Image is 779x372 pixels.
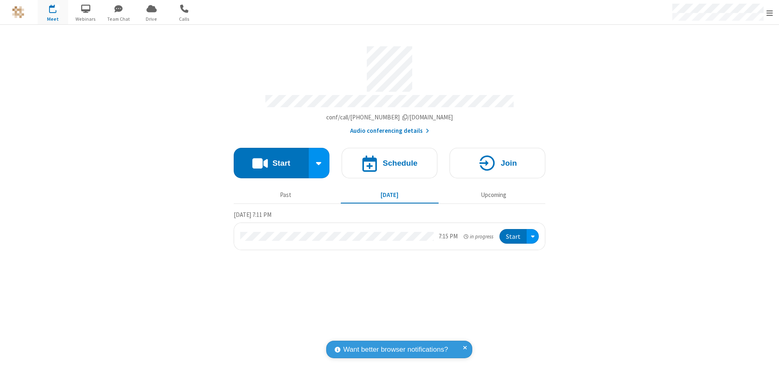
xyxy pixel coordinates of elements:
[501,159,517,167] h4: Join
[103,15,134,23] span: Team Chat
[272,159,290,167] h4: Start
[527,229,539,244] div: Open menu
[450,148,545,178] button: Join
[439,232,458,241] div: 7:15 PM
[464,233,493,240] em: in progress
[234,40,545,136] section: Account details
[136,15,167,23] span: Drive
[326,113,453,121] span: Copy my meeting room link
[71,15,101,23] span: Webinars
[237,187,335,203] button: Past
[326,113,453,122] button: Copy my meeting room linkCopy my meeting room link
[234,211,271,218] span: [DATE] 7:11 PM
[499,229,527,244] button: Start
[38,15,68,23] span: Meet
[350,126,429,136] button: Audio conferencing details
[55,4,60,11] div: 1
[343,344,448,355] span: Want better browser notifications?
[12,6,24,18] img: QA Selenium DO NOT DELETE OR CHANGE
[342,148,437,178] button: Schedule
[169,15,200,23] span: Calls
[759,351,773,366] iframe: Chat
[309,148,330,178] div: Start conference options
[234,148,309,178] button: Start
[234,210,545,251] section: Today's Meetings
[445,187,542,203] button: Upcoming
[341,187,439,203] button: [DATE]
[383,159,417,167] h4: Schedule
